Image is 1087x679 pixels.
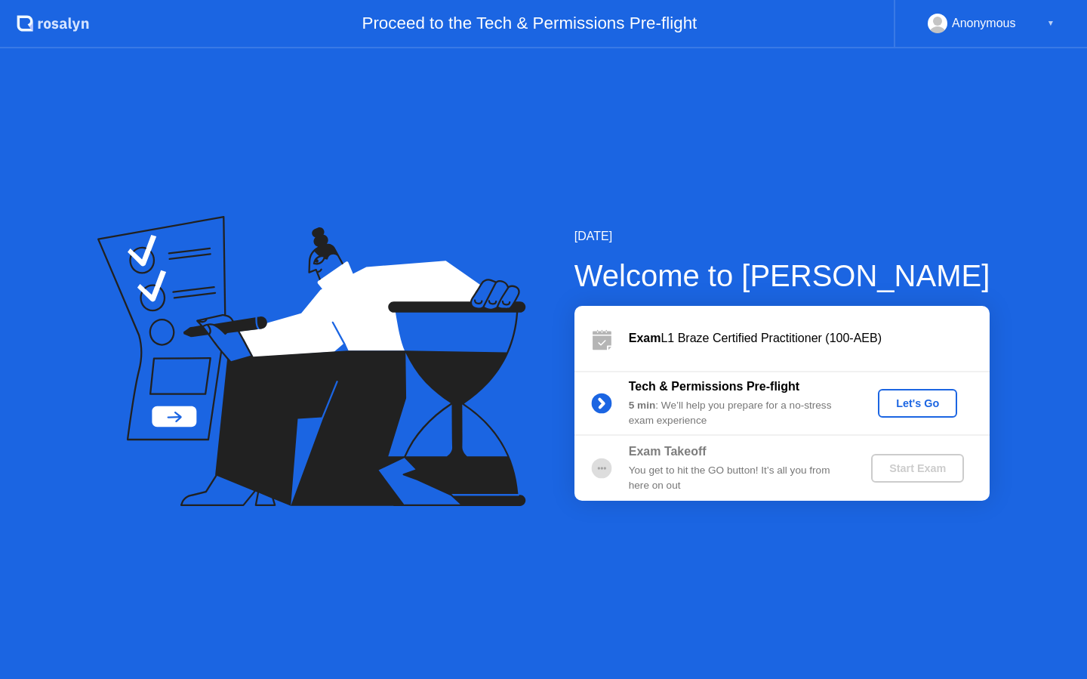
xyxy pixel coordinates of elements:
div: Welcome to [PERSON_NAME] [574,253,990,298]
div: [DATE] [574,227,990,245]
div: : We’ll help you prepare for a no-stress exam experience [629,398,846,429]
b: Tech & Permissions Pre-flight [629,380,799,393]
div: Let's Go [884,397,951,409]
div: You get to hit the GO button! It’s all you from here on out [629,463,846,494]
b: Exam Takeoff [629,445,707,458]
div: L1 Braze Certified Practitioner (100-AEB) [629,329,990,347]
button: Let's Go [878,389,957,418]
b: 5 min [629,400,656,411]
div: Anonymous [952,14,1016,33]
b: Exam [629,332,661,344]
div: ▼ [1047,14,1055,33]
button: Start Exam [871,454,964,483]
div: Start Exam [877,462,958,474]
